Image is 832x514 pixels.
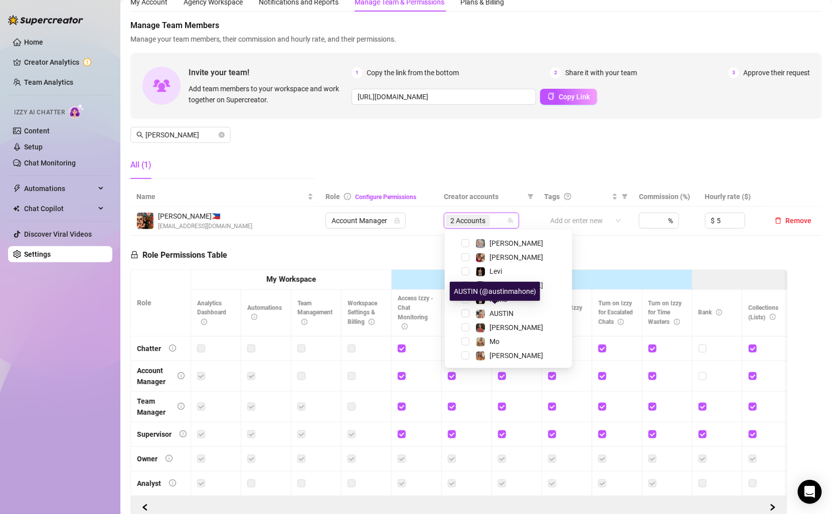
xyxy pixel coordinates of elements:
span: Turn on Izzy for Escalated Chats [598,300,633,326]
span: 2 [550,67,561,78]
img: Molly [476,281,485,290]
span: Team Management [297,300,332,326]
span: 3 [728,67,739,78]
span: info-circle [180,430,187,437]
img: AUSTIN [476,309,485,318]
span: Select tree node [461,323,469,331]
a: Discover Viral Videos [24,230,92,238]
img: Mo [476,337,485,347]
a: Creator Analytics exclamation-circle [24,54,104,70]
div: Chatter [137,343,161,354]
span: 2 Accounts [450,215,485,226]
span: Invite your team! [189,66,352,79]
img: Levi [476,267,485,276]
span: [PERSON_NAME] [489,239,543,247]
span: Access Izzy - Chat Monitoring [398,295,433,330]
a: Content [24,127,50,135]
th: Commission (%) [633,187,699,207]
span: info-circle [344,193,351,200]
span: [PERSON_NAME] [489,323,543,331]
span: search [136,131,143,138]
img: AI Chatter [69,104,84,118]
span: info-circle [165,455,173,462]
span: Mario [489,295,508,303]
span: info-circle [770,314,776,320]
span: Name [136,191,305,202]
span: info-circle [716,309,722,315]
span: Bank [699,309,722,316]
span: Select tree node [461,281,469,289]
img: Genny [476,323,485,332]
th: Name [130,187,319,207]
span: filter [620,189,630,204]
span: info-circle [674,319,680,325]
span: info-circle [169,345,176,352]
span: Izzy AI Chatter [14,108,65,117]
span: info-circle [301,319,307,325]
img: logo-BBDzfeDw.svg [8,15,83,25]
img: Rachel [476,253,485,262]
span: Manage your team members, their commission and hourly rate, and their permissions. [130,34,822,45]
span: team [508,218,514,224]
img: Ian Dominic [137,213,153,229]
a: Settings [24,250,51,258]
span: Workspace Settings & Billing [348,300,377,326]
div: Account Manager [137,365,170,387]
span: Share it with your team [565,67,637,78]
span: Select tree node [461,253,469,261]
span: Remove [786,217,812,225]
span: Add team members to your workspace and work together on Supercreator. [189,83,348,105]
div: Open Intercom Messenger [798,480,822,504]
span: delete [775,217,782,224]
span: filter [528,194,534,200]
span: [PERSON_NAME] [489,253,543,261]
input: Search members [145,129,217,140]
img: Chat Copilot [13,205,20,212]
img: Elsa [476,239,485,248]
span: [EMAIL_ADDRESS][DOMAIN_NAME] [158,222,252,231]
span: Approve their request [743,67,810,78]
a: Home [24,38,43,46]
button: close-circle [219,132,225,138]
span: [PERSON_NAME] [489,281,543,289]
span: lock [394,218,400,224]
span: info-circle [178,403,185,410]
span: Creator accounts [444,191,524,202]
span: info-circle [201,319,207,325]
button: Remove [771,215,816,227]
span: Analytics Dashboard [197,300,226,326]
span: info-circle [169,479,176,486]
img: Mario [476,295,485,304]
span: 1 [352,67,363,78]
a: Setup [24,143,43,151]
span: right [769,504,776,511]
span: Select tree node [461,267,469,275]
span: info-circle [369,319,375,325]
span: Tags [545,191,560,202]
span: Automations [247,304,282,321]
span: AUSTIN [489,309,514,317]
span: 2 Accounts [446,215,490,227]
span: Mo [489,337,500,346]
span: left [141,504,148,511]
span: lock [130,251,138,259]
span: Select tree node [461,239,469,247]
span: filter [526,189,536,204]
th: Hourly rate ($) [699,187,765,207]
span: Manage Team Members [130,20,822,32]
span: Levi [489,267,502,275]
a: Chat Monitoring [24,159,76,167]
span: question-circle [564,193,571,200]
span: info-circle [402,323,408,329]
div: Supervisor [137,429,172,440]
span: Account Manager [331,213,400,228]
span: Collections (Lists) [749,304,779,321]
a: Configure Permissions [355,194,416,201]
span: info-circle [618,319,624,325]
div: Owner [137,453,157,464]
a: Team Analytics [24,78,73,86]
span: Copy the link from the bottom [367,67,459,78]
strong: My Workspace [266,275,316,284]
span: Chat Copilot [24,201,95,217]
